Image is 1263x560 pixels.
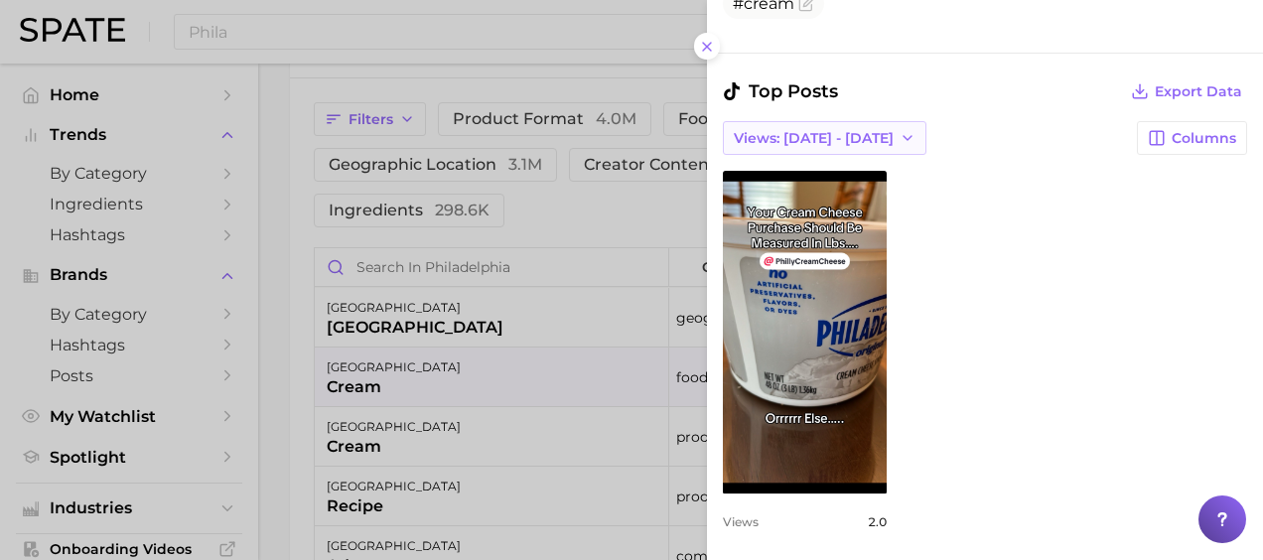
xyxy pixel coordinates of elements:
span: Views: [DATE] - [DATE] [734,130,894,147]
button: Views: [DATE] - [DATE] [723,121,926,155]
button: Columns [1137,121,1247,155]
span: Export Data [1155,83,1242,100]
span: 2.0 [868,514,887,529]
button: Export Data [1126,77,1247,105]
span: Top Posts [723,77,838,105]
span: Views [723,514,759,529]
span: Columns [1172,130,1236,147]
